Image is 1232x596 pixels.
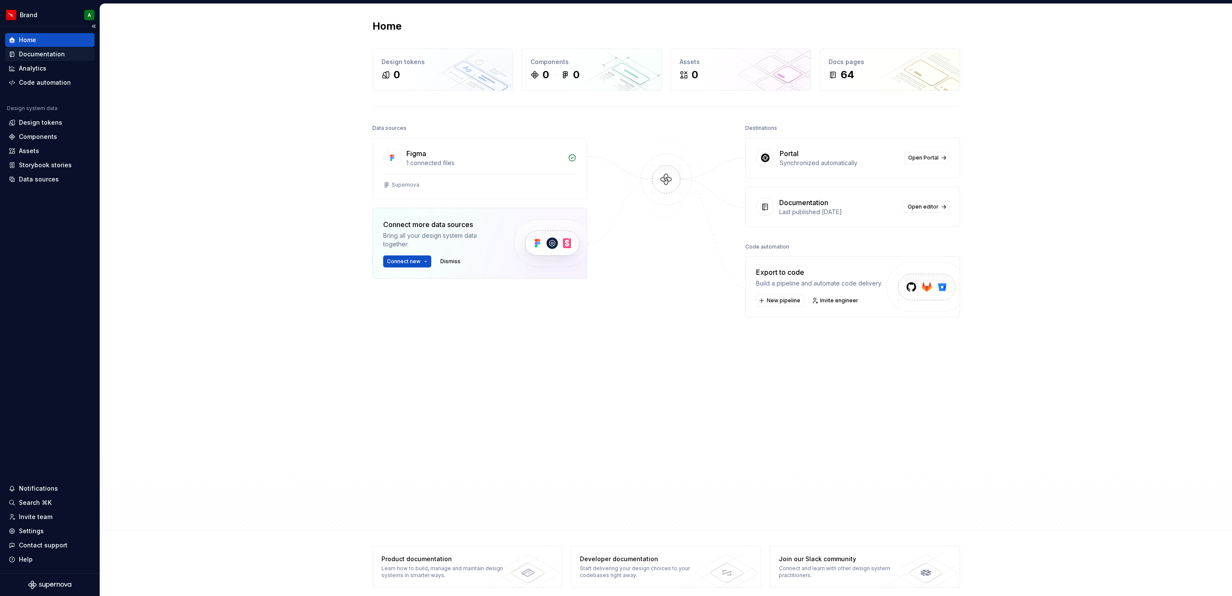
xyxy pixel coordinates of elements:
[521,49,662,91] a: Components00
[779,197,828,208] div: Documentation
[580,555,705,563] div: Developer documentation
[756,295,804,307] button: New pipeline
[20,11,37,19] div: Brand
[820,297,858,304] span: Invite engineer
[5,496,95,510] button: Search ⌘K
[383,231,499,249] div: Bring all your design system data together.
[745,241,789,253] div: Code automation
[393,68,400,82] div: 0
[387,258,421,265] span: Connect new
[19,175,59,184] div: Data sources
[780,159,899,167] div: Synchronized automatically
[908,154,939,161] span: Open Portal
[88,12,91,18] div: A
[573,68,579,82] div: 0
[440,258,460,265] span: Dismiss
[19,78,71,87] div: Code automation
[692,68,698,82] div: 0
[5,553,95,566] button: Help
[820,49,960,91] a: Docs pages64
[767,297,800,304] span: New pipeline
[756,279,882,288] div: Build a pipeline and automate code delivery.
[372,546,563,588] a: Product documentationLearn how to build, manage and maintain design systems in smarter ways.
[19,484,58,493] div: Notifications
[88,20,100,32] button: Collapse sidebar
[543,68,549,82] div: 0
[406,159,563,167] div: 1 connected files
[5,172,95,186] a: Data sources
[780,148,799,159] div: Portal
[383,255,431,267] button: Connect new
[19,64,46,73] div: Analytics
[5,524,95,538] a: Settings
[7,105,58,112] div: Design system data
[2,6,98,24] button: BrandA
[372,19,402,33] h2: Home
[19,161,72,169] div: Storybook stories
[28,581,71,589] svg: Supernova Logo
[19,541,67,550] div: Contact support
[19,513,52,521] div: Invite team
[5,116,95,129] a: Design tokens
[381,565,506,579] div: Learn how to build, manage and maintain design systems in smarter ways.
[5,510,95,524] a: Invite team
[392,181,419,188] div: Supernova
[5,538,95,552] button: Contact support
[829,58,951,66] div: Docs pages
[5,76,95,89] a: Code automation
[809,295,862,307] a: Invite engineer
[19,50,65,58] div: Documentation
[756,267,882,277] div: Export to code
[372,49,513,91] a: Design tokens0
[680,58,802,66] div: Assets
[5,61,95,75] a: Analytics
[580,565,705,579] div: Start delivering your design choices to your codebases right away.
[19,118,62,127] div: Design tokens
[5,47,95,61] a: Documentation
[381,555,506,563] div: Product documentation
[381,58,504,66] div: Design tokens
[19,36,36,44] div: Home
[841,68,854,82] div: 64
[5,482,95,495] button: Notifications
[5,158,95,172] a: Storybook stories
[19,555,33,564] div: Help
[19,498,52,507] div: Search ⌘K
[908,203,939,210] span: Open editor
[779,565,904,579] div: Connect and learn with other design system practitioners.
[779,208,899,216] div: Last published [DATE]
[19,527,44,535] div: Settings
[904,201,949,213] a: Open editor
[904,152,949,164] a: Open Portal
[5,144,95,158] a: Assets
[531,58,653,66] div: Components
[436,255,464,267] button: Dismiss
[383,219,499,230] div: Connect more data sources
[5,33,95,47] a: Home
[779,555,904,563] div: Join our Slack community
[5,130,95,144] a: Components
[770,546,960,588] a: Join our Slack communityConnect and learn with other design system practitioners.
[406,148,426,159] div: Figma
[6,10,16,20] img: 6b187050-a3ed-48aa-8485-808e17fcee26.png
[671,49,811,91] a: Assets0
[19,147,39,155] div: Assets
[745,122,777,134] div: Destinations
[571,546,761,588] a: Developer documentationStart delivering your design choices to your codebases right away.
[372,138,587,199] a: Figma1 connected filesSupernova
[372,122,406,134] div: Data sources
[19,132,57,141] div: Components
